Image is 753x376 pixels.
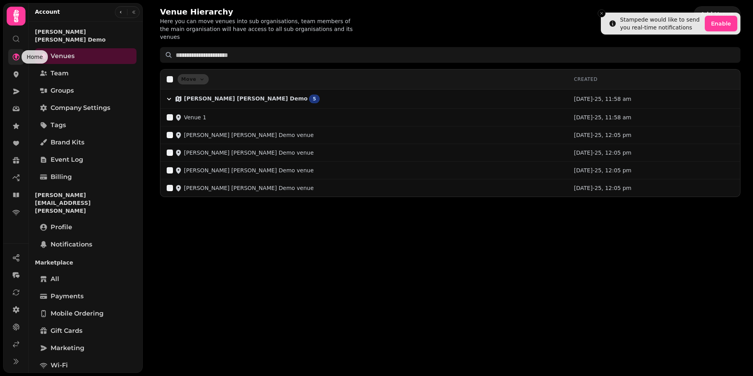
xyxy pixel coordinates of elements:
[184,149,314,157] p: [PERSON_NAME] [PERSON_NAME] Demo venue
[309,95,319,103] div: 5
[35,340,136,356] a: Marketing
[35,135,136,150] a: Brand Kits
[51,86,74,95] span: Groups
[35,219,136,235] a: Profile
[51,69,69,78] span: Team
[22,50,48,64] div: Home
[694,6,740,22] button: Add Venue
[574,95,734,103] div: [DATE]-25, 11:58 am
[51,274,59,284] span: All
[35,100,136,116] a: Company settings
[184,94,307,104] p: [PERSON_NAME] [PERSON_NAME] Demo
[51,240,92,249] span: Notifications
[35,271,136,287] a: All
[35,8,60,16] h2: Account
[51,223,72,232] span: Profile
[35,48,136,64] a: Venues
[51,155,83,164] span: Event log
[51,326,82,336] span: Gift cards
[620,16,702,31] div: Stampede would like to send you real-time notifications
[51,172,72,182] span: Billing
[35,237,136,252] a: Notifications
[51,361,68,370] span: Wi-Fi
[51,343,84,353] span: Marketing
[574,113,734,121] div: [DATE]-25, 11:58 am
[160,6,311,17] h2: Venue Hierarchy
[184,184,314,192] p: [PERSON_NAME] [PERSON_NAME] Demo venue
[51,309,104,318] span: Mobile ordering
[51,103,110,113] span: Company settings
[184,166,314,174] p: [PERSON_NAME] [PERSON_NAME] Demo venue
[51,138,84,147] span: Brand Kits
[35,323,136,339] a: Gift cards
[574,149,734,157] div: [DATE]-25, 12:05 pm
[574,131,734,139] div: [DATE]-25, 12:05 pm
[574,184,734,192] div: [DATE]-25, 12:05 pm
[574,166,734,174] div: [DATE]-25, 12:05 pm
[181,77,196,82] span: Move
[35,306,136,321] a: Mobile ordering
[35,188,136,218] p: [PERSON_NAME][EMAIL_ADDRESS][PERSON_NAME]
[51,51,75,61] span: Venues
[598,9,606,17] button: Close toast
[184,131,314,139] p: [PERSON_NAME] [PERSON_NAME] Demo venue
[35,66,136,81] a: Team
[35,358,136,373] a: Wi-Fi
[705,16,737,31] button: Enable
[178,74,209,84] button: Move
[574,76,734,82] div: Created
[35,169,136,185] a: Billing
[35,25,136,47] p: [PERSON_NAME] [PERSON_NAME] Demo
[51,292,84,301] span: Payments
[51,120,66,130] span: Tags
[35,256,136,270] p: Marketplace
[184,113,206,121] p: Venue 1
[35,83,136,99] a: Groups
[160,17,361,41] p: Here you can move venues into sub organisations, team members of the main organisation will have ...
[35,117,136,133] a: Tags
[35,152,136,168] a: Event log
[35,288,136,304] a: Payments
